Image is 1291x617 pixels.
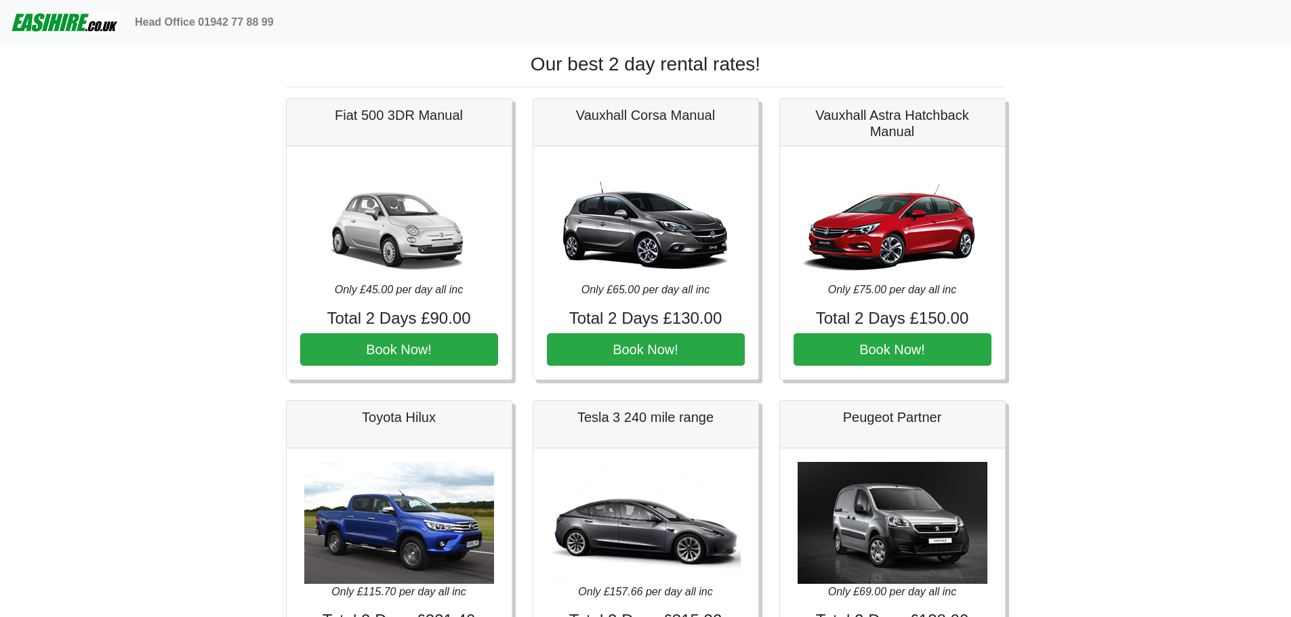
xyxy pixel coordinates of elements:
[794,107,991,140] h5: Vauxhall Astra Hatchback Manual
[286,53,1006,76] h1: Our best 2 day rental rates!
[794,409,991,425] h5: Peugeot Partner
[581,284,710,295] i: Only £65.00 per day all inc
[547,107,745,123] h5: Vauxhall Corsa Manual
[828,586,956,597] i: Only £69.00 per day all inc
[335,284,463,295] i: Only £45.00 per day all inc
[11,9,119,36] img: easihire_logo_small.png
[551,462,741,584] img: Tesla 3 240 mile range
[578,586,712,597] i: Only £157.66 per day all inc
[551,160,741,282] img: Vauxhall Corsa Manual
[300,107,498,123] h5: Fiat 500 3DR Manual
[304,462,494,584] img: Toyota Hilux
[300,309,498,328] h4: Total 2 Days £90.00
[547,309,745,328] h4: Total 2 Days £130.00
[300,409,498,425] h5: Toyota Hilux
[129,9,279,36] a: Head Office 01942 77 88 99
[794,333,991,366] button: Book Now!
[304,160,494,282] img: Fiat 500 3DR Manual
[798,462,987,584] img: Peugeot Partner
[794,309,991,328] h4: Total 2 Days £150.00
[828,284,956,295] i: Only £75.00 per day all inc
[547,333,745,366] button: Book Now!
[798,160,987,282] img: Vauxhall Astra Hatchback Manual
[135,16,274,28] b: Head Office 01942 77 88 99
[331,586,466,597] i: Only £115.70 per day all inc
[547,409,745,425] h5: Tesla 3 240 mile range
[300,333,498,366] button: Book Now!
